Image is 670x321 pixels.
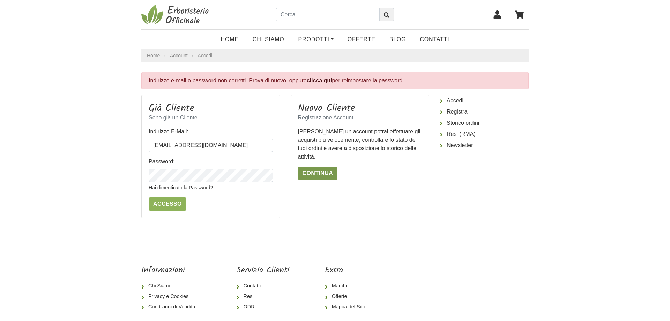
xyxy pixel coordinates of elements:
[141,281,201,291] a: Chi Siamo
[237,281,289,291] a: Contatti
[198,53,212,58] a: Accedi
[246,32,291,46] a: Chi Siamo
[141,291,201,302] a: Privacy e Cookies
[149,197,186,211] input: Accesso
[325,302,371,312] a: Mappa del Sito
[325,281,371,291] a: Marchi
[341,32,382,46] a: OFFERTE
[382,32,413,46] a: Blog
[237,265,289,276] h5: Servizio Clienti
[141,4,211,25] img: Erboristeria Officinale
[291,32,341,46] a: Prodotti
[440,95,529,106] a: Accedi
[298,167,338,180] a: Continua
[141,49,529,62] nav: breadcrumb
[440,117,529,129] a: Storico ordini
[141,265,201,276] h5: Informazioni
[214,32,246,46] a: Home
[276,8,380,21] input: Cerca
[413,32,456,46] a: Contatti
[298,114,422,122] p: Registrazione Account
[237,302,289,312] a: ODR
[440,140,529,151] a: Newsletter
[149,114,273,122] p: Sono già un Cliente
[149,158,175,166] label: Password:
[149,139,273,152] input: Indirizzo E-Mail:
[147,52,160,59] a: Home
[149,185,213,190] a: Hai dimenticato la Password?
[141,72,529,89] div: Indirizzo e-mail o password non corretti. Prova di nuovo, oppure per reimpostare la password.
[170,52,188,59] a: Account
[307,78,332,83] a: clicca qui
[149,102,273,114] h3: Già Cliente
[440,106,529,117] a: Registra
[141,302,201,312] a: Condizioni di Vendita
[149,127,188,136] label: Indirizzo E-Mail:
[298,127,422,161] p: [PERSON_NAME] un account potrai effettuare gli acquisti più velocemente, controllare lo stato dei...
[237,291,289,302] a: Resi
[298,102,422,114] h3: Nuovo Cliente
[440,129,529,140] a: Resi (RMA)
[325,265,371,276] h5: Extra
[407,265,529,290] iframe: fb:page Facebook Social Plugin
[325,291,371,302] a: Offerte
